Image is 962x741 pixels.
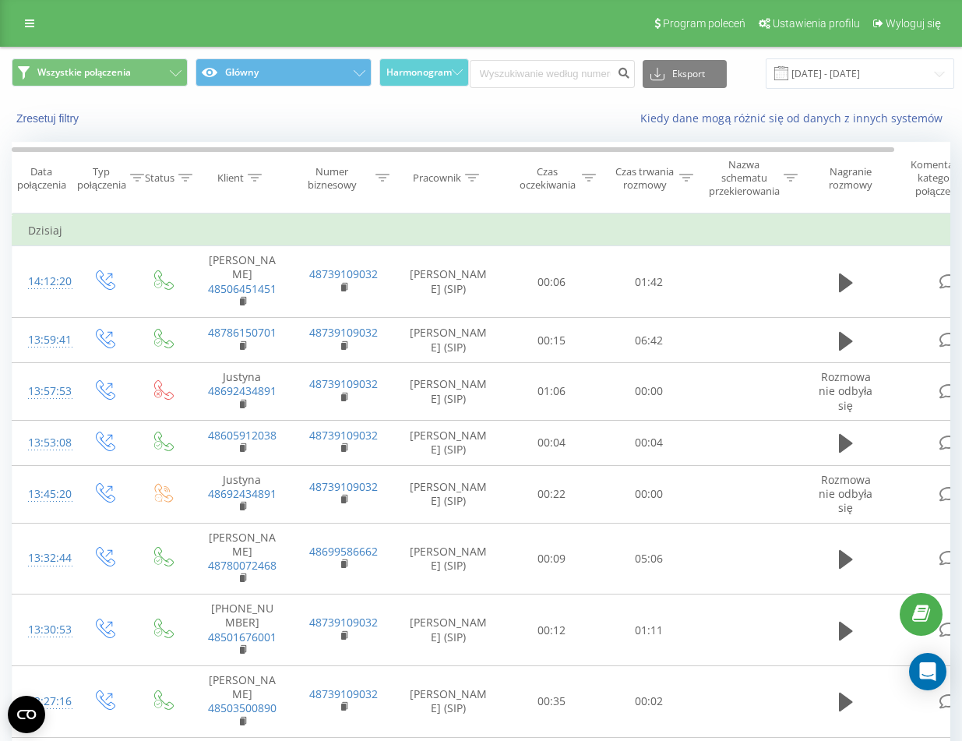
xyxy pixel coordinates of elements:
[601,420,698,465] td: 00:04
[909,653,946,690] div: Open Intercom Messenger
[773,17,860,30] span: Ustawienia profilu
[413,171,461,185] div: Pracownik
[379,58,470,86] button: Harmonogram
[12,111,86,125] button: Zresetuj filtry
[386,67,452,78] span: Harmonogram
[601,465,698,523] td: 00:00
[601,523,698,595] td: 05:06
[12,58,188,86] button: Wszystkie połączenia
[394,420,503,465] td: [PERSON_NAME] (SIP)
[28,686,59,717] div: 13:27:16
[217,171,244,185] div: Klient
[503,523,601,595] td: 00:09
[516,165,578,192] div: Czas oczekiwania
[503,246,601,318] td: 00:06
[28,479,59,510] div: 13:45:20
[309,376,378,391] a: 48739109032
[601,246,698,318] td: 01:42
[601,595,698,666] td: 01:11
[28,376,59,407] div: 13:57:53
[28,543,59,573] div: 13:32:44
[309,266,378,281] a: 48739109032
[28,325,59,355] div: 13:59:41
[503,420,601,465] td: 00:04
[28,266,59,297] div: 14:12:20
[208,383,277,398] a: 48692434891
[293,165,372,192] div: Numer biznesowy
[819,472,872,515] span: Rozmowa nie odbyła się
[309,428,378,443] a: 48739109032
[309,686,378,701] a: 48739109032
[503,465,601,523] td: 00:22
[208,486,277,501] a: 48692434891
[208,281,277,296] a: 48506451451
[819,369,872,412] span: Rozmowa nie odbyła się
[394,318,503,363] td: [PERSON_NAME] (SIP)
[28,615,59,645] div: 13:30:53
[208,428,277,443] a: 48605912038
[192,246,293,318] td: [PERSON_NAME]
[208,558,277,573] a: 48780072468
[208,630,277,644] a: 48501676001
[601,666,698,738] td: 00:02
[192,363,293,421] td: Justyna
[601,318,698,363] td: 06:42
[640,111,950,125] a: Kiedy dane mogą różnić się od danych z innych systemów
[192,595,293,666] td: [PHONE_NUMBER]
[196,58,372,86] button: Główny
[503,595,601,666] td: 00:12
[394,465,503,523] td: [PERSON_NAME] (SIP)
[37,66,131,79] span: Wszystkie połączenia
[503,666,601,738] td: 00:35
[394,666,503,738] td: [PERSON_NAME] (SIP)
[394,595,503,666] td: [PERSON_NAME] (SIP)
[192,465,293,523] td: Justyna
[394,363,503,421] td: [PERSON_NAME] (SIP)
[208,325,277,340] a: 48786150701
[309,325,378,340] a: 48739109032
[614,165,675,192] div: Czas trwania rozmowy
[812,165,888,192] div: Nagranie rozmowy
[77,165,126,192] div: Typ połączenia
[309,479,378,494] a: 48739109032
[886,17,941,30] span: Wyloguj się
[470,60,635,88] input: Wyszukiwanie według numeru
[503,363,601,421] td: 01:06
[709,158,780,198] div: Nazwa schematu przekierowania
[503,318,601,363] td: 00:15
[394,246,503,318] td: [PERSON_NAME] (SIP)
[208,700,277,715] a: 48503500890
[309,615,378,630] a: 48739109032
[145,171,174,185] div: Status
[309,544,378,559] a: 48699586662
[28,428,59,458] div: 13:53:08
[394,523,503,595] td: [PERSON_NAME] (SIP)
[192,666,293,738] td: [PERSON_NAME]
[601,363,698,421] td: 00:00
[663,17,745,30] span: Program poleceń
[643,60,727,88] button: Eksport
[12,165,70,192] div: Data połączenia
[192,523,293,595] td: [PERSON_NAME]
[8,696,45,733] button: Open CMP widget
